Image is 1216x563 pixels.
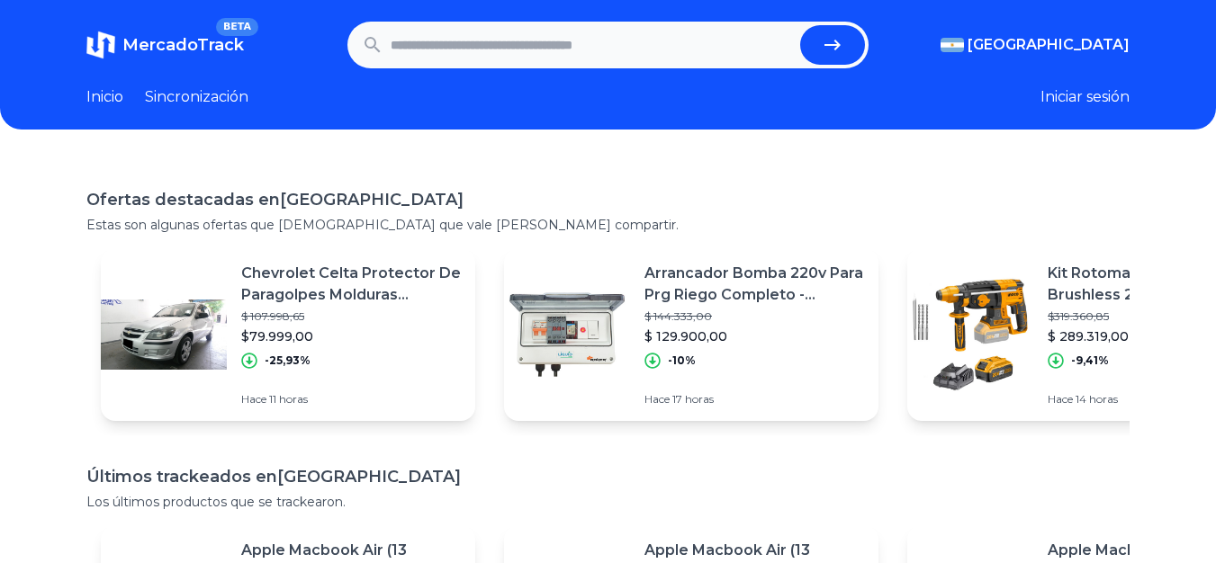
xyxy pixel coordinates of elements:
font: Los últimos productos que se trackearon. [86,494,346,510]
font: [GEOGRAPHIC_DATA] [277,467,461,487]
font: Iniciar sesión [1040,88,1130,105]
font: Hace [241,392,266,406]
img: Imagen destacada [907,272,1033,398]
font: Inicio [86,88,123,105]
font: Hace [644,392,670,406]
a: Inicio [86,86,123,108]
img: Imagen destacada [504,272,630,398]
font: $ 289.319,00 [1048,328,1129,344]
button: Iniciar sesión [1040,86,1130,108]
font: [GEOGRAPHIC_DATA] [280,190,464,210]
font: $319.360,85 [1048,309,1109,323]
font: -10% [668,353,696,367]
font: Sincronización [145,88,248,105]
img: Imagen destacada [101,272,227,398]
font: 11 horas [269,392,308,406]
font: $ 107.998,65 [241,309,304,323]
font: BETA [223,21,251,32]
img: Argentina [941,38,964,52]
button: [GEOGRAPHIC_DATA] [941,34,1130,56]
font: -25,93% [265,353,311,367]
font: Chevrolet Celta Protector De Paragolpes Molduras Rapineses [241,264,461,325]
a: Imagen destacadaChevrolet Celta Protector De Paragolpes Molduras Rapineses$ 107.998,65$79.999,00-... [101,248,475,421]
a: MercadoTrackBETA [86,31,244,59]
font: Hace [1048,392,1073,406]
font: Últimos trackeados en [86,467,277,487]
font: $79.999,00 [241,328,313,344]
font: Arrancador Bomba 220v Para Prg Riego Completo - Aut/manual [644,264,863,325]
font: [GEOGRAPHIC_DATA] [968,36,1130,53]
font: MercadoTrack [122,35,244,55]
img: MercadoTrack [86,31,115,59]
font: $ 144.333,00 [644,309,712,323]
a: Sincronización [145,86,248,108]
a: Imagen destacadaArrancador Bomba 220v Para Prg Riego Completo - Aut/manual$ 144.333,00$ 129.900,0... [504,248,878,421]
font: Estas son algunas ofertas que [DEMOGRAPHIC_DATA] que vale [PERSON_NAME] compartir. [86,217,679,233]
font: Ofertas destacadas en [86,190,280,210]
font: -9,41% [1071,353,1109,367]
font: $ 129.900,00 [644,328,727,344]
font: 17 horas [672,392,714,406]
font: 14 horas [1076,392,1118,406]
